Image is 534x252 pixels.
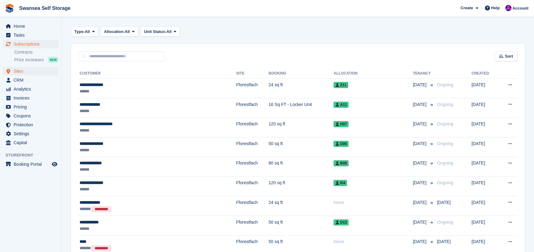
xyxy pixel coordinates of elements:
span: Ongoing [437,121,453,126]
span: Ongoing [437,161,453,165]
td: [DATE] [471,196,498,216]
span: [DATE] [413,180,428,186]
th: Allocation [333,69,413,79]
td: [DATE] [471,216,498,236]
a: menu [3,120,58,129]
td: [DATE] [471,98,498,118]
a: menu [3,85,58,93]
span: Z11 [333,82,348,88]
th: Site [236,69,268,79]
a: menu [3,94,58,102]
td: 24 sq ft [269,196,334,216]
span: Help [491,5,500,11]
span: [DATE] [437,239,450,244]
img: Donna Davies [505,5,511,11]
span: Allocation: [104,29,125,35]
span: [DATE] [413,121,428,127]
span: Tasks [14,31,51,39]
th: Created [471,69,498,79]
td: 80 sq ft [269,157,334,177]
a: menu [3,40,58,48]
a: Preview store [51,161,58,168]
a: menu [3,67,58,75]
span: All [167,29,172,35]
span: Sort [505,53,513,59]
th: Tenancy [413,69,434,79]
td: Fforestfach [236,118,268,137]
span: Sites [14,67,51,75]
span: Ongoing [437,102,453,107]
span: [DATE] [413,82,428,88]
th: Customer [78,69,236,79]
span: Ongoing [437,82,453,87]
a: menu [3,22,58,30]
a: menu [3,160,58,169]
td: 50 sq ft [269,137,334,157]
span: H07 [333,121,349,127]
span: CRM [14,76,51,84]
span: D05 [333,141,349,147]
span: [DATE] [413,219,428,226]
span: Price increases [14,57,44,63]
td: Fforestfach [236,157,268,177]
span: [DATE] [413,101,428,108]
td: Fforestfach [236,98,268,118]
span: All [125,29,130,35]
td: Fforestfach [236,177,268,196]
span: Ongoing [437,220,453,225]
span: Ongoing [437,180,453,185]
span: [DATE] [437,200,450,205]
div: None [333,199,413,206]
a: menu [3,31,58,39]
td: 120 sq ft [269,177,334,196]
span: All [85,29,90,35]
span: [DATE] [413,140,428,147]
span: Settings [14,129,51,138]
a: menu [3,103,58,111]
span: Create [461,5,473,11]
td: Fforestfach [236,216,268,236]
td: [DATE] [471,118,498,137]
span: Unit Status: [144,29,167,35]
span: Protection [14,120,51,129]
span: Account [512,5,528,11]
span: [DATE] [413,238,428,245]
a: menu [3,76,58,84]
span: Coupons [14,112,51,120]
span: Type: [74,29,85,35]
a: Contracts [14,49,58,55]
button: Unit Status: All [141,26,180,37]
td: Fforestfach [236,196,268,216]
a: menu [3,129,58,138]
td: Fforestfach [236,79,268,98]
a: Price increases NEW [14,56,58,63]
span: Pricing [14,103,51,111]
td: [DATE] [471,157,498,177]
span: Analytics [14,85,51,93]
td: 120 sq ft [269,118,334,137]
td: 50 sq ft [269,216,334,236]
span: [DATE] [413,199,428,206]
span: D13 [333,219,349,226]
td: Fforestfach [236,137,268,157]
td: [DATE] [471,177,498,196]
img: stora-icon-8386f47178a22dfd0bd8f6a31ec36ba5ce8667c1dd55bd0f319d3a0aa187defe.svg [5,4,14,13]
span: I04 [333,180,347,186]
td: [DATE] [471,79,498,98]
td: 16 Sq FT - Locker Unit [269,98,334,118]
div: NEW [48,57,58,63]
td: 24 sq ft [269,79,334,98]
span: A11 [333,102,349,108]
th: Booking [269,69,334,79]
div: None [333,238,413,245]
span: [DATE] [413,160,428,166]
a: menu [3,112,58,120]
span: Booking Portal [14,160,51,169]
span: Capital [14,138,51,147]
button: Allocation: All [101,26,138,37]
td: [DATE] [471,137,498,157]
span: B09 [333,160,349,166]
span: Home [14,22,51,30]
span: Subscriptions [14,40,51,48]
a: menu [3,138,58,147]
